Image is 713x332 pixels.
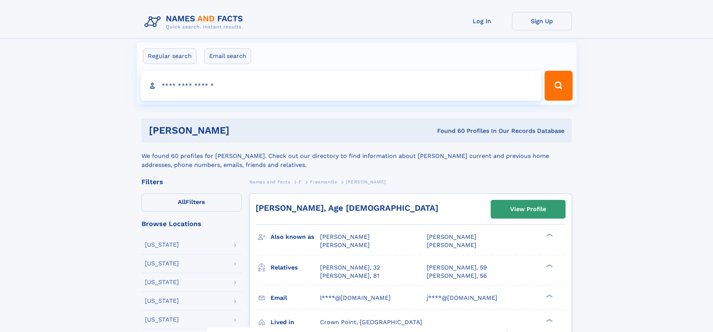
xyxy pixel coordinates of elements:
[427,264,487,272] a: [PERSON_NAME], 59
[320,264,380,272] a: [PERSON_NAME], 32
[427,233,476,240] span: [PERSON_NAME]
[141,12,249,32] img: Logo Names and Facts
[145,298,179,304] div: [US_STATE]
[256,203,438,213] a: [PERSON_NAME], Age [DEMOGRAPHIC_DATA]
[145,261,179,266] div: [US_STATE]
[510,201,546,218] div: View Profile
[491,200,565,218] a: View Profile
[271,231,320,243] h3: Also known as
[204,48,251,64] label: Email search
[141,220,242,227] div: Browse Locations
[544,233,553,238] div: ❯
[544,318,553,323] div: ❯
[452,12,512,30] a: Log In
[141,179,242,185] div: Filters
[427,272,487,280] a: [PERSON_NAME], 56
[333,127,564,135] div: Found 60 Profiles In Our Records Database
[141,143,572,170] div: We found 60 profiles for [PERSON_NAME]. Check out our directory to find information about [PERSON...
[299,177,302,186] a: F
[271,316,320,329] h3: Lived in
[145,242,179,248] div: [US_STATE]
[544,263,553,268] div: ❯
[545,71,572,101] button: Search Button
[143,48,196,64] label: Regular search
[310,179,337,185] span: Freemantle
[427,241,476,249] span: [PERSON_NAME]
[299,179,302,185] span: F
[310,177,337,186] a: Freemantle
[320,319,422,326] span: Crown Point, [GEOGRAPHIC_DATA]
[141,194,242,211] label: Filters
[145,317,179,323] div: [US_STATE]
[149,126,333,135] h1: [PERSON_NAME]
[320,241,370,249] span: [PERSON_NAME]
[320,272,379,280] a: [PERSON_NAME], 81
[178,198,186,205] span: All
[512,12,572,30] a: Sign Up
[544,293,553,298] div: ❯
[271,261,320,274] h3: Relatives
[346,179,386,185] span: [PERSON_NAME]
[141,71,542,101] input: search input
[249,177,290,186] a: Names and Facts
[145,279,179,285] div: [US_STATE]
[320,233,370,240] span: [PERSON_NAME]
[271,292,320,304] h3: Email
